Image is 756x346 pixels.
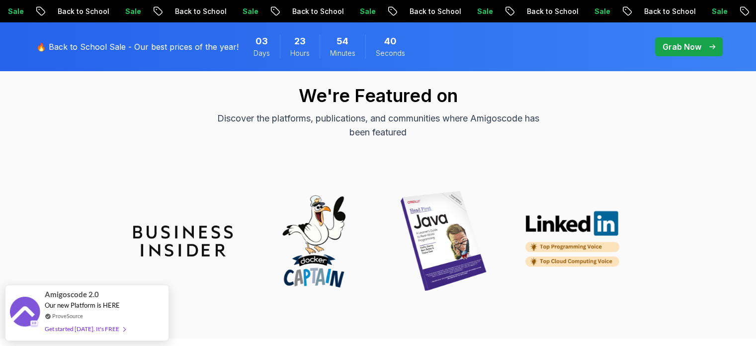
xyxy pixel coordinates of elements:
p: Back to School [48,6,115,16]
img: provesource social proof notification image [10,297,40,329]
h2: We're Featured on [30,86,726,106]
img: partner_docker [263,191,363,291]
span: Our new Platform is HERE [45,301,120,309]
span: 54 Minutes [336,34,348,48]
span: Hours [290,48,310,58]
p: Sale [467,6,499,16]
p: Sale [350,6,382,16]
span: Days [253,48,270,58]
a: ProveSource [52,312,83,320]
p: Sale [233,6,264,16]
span: Amigoscode 2.0 [45,289,99,300]
p: Back to School [517,6,585,16]
span: 23 Hours [294,34,306,48]
span: Seconds [376,48,405,58]
p: Back to School [282,6,350,16]
p: Sale [585,6,616,16]
p: 🔥 Back to School Sale - Our best prices of the year! [36,41,239,53]
p: Back to School [634,6,702,16]
p: Sale [702,6,734,16]
img: partner_insider [133,226,233,256]
span: 40 Seconds [384,34,397,48]
span: Minutes [330,48,355,58]
img: partner_linkedin [524,211,623,272]
img: partner_java [394,191,493,291]
p: Discover the platforms, publications, and communities where Amigoscode has been featured [211,112,545,139]
div: Get started [DATE]. It's FREE [45,323,125,335]
span: 3 Days [255,34,268,48]
p: Back to School [400,6,467,16]
p: Grab Now [663,41,701,53]
p: Back to School [165,6,233,16]
p: Sale [115,6,147,16]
